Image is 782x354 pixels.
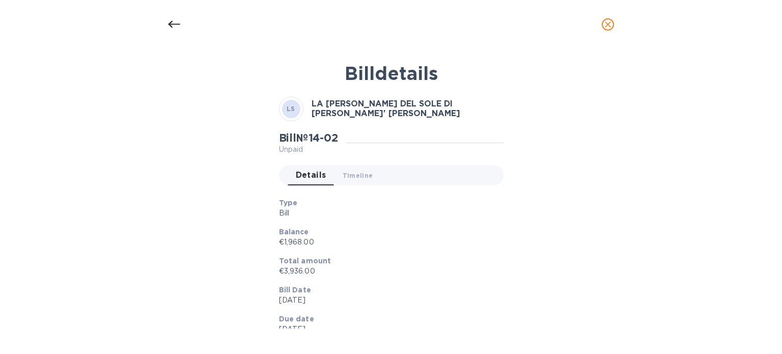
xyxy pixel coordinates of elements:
p: Unpaid [279,144,338,155]
b: LS [287,105,295,113]
p: Bill [279,208,495,219]
p: [DATE] [279,295,495,306]
b: Bill Date [279,286,311,294]
span: Timeline [343,170,373,181]
p: €1,968.00 [279,237,495,248]
h2: Bill № 14-02 [279,131,338,144]
b: Type [279,199,298,207]
button: close [596,12,620,37]
b: Due date [279,315,314,323]
b: LA [PERSON_NAME] DEL SOLE DI [PERSON_NAME]' [PERSON_NAME] [312,99,460,118]
p: [DATE] [279,324,495,335]
b: Bill details [345,62,438,85]
b: Balance [279,228,309,236]
span: Details [296,168,326,182]
p: €3,936.00 [279,266,495,277]
b: Total amount [279,257,331,265]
